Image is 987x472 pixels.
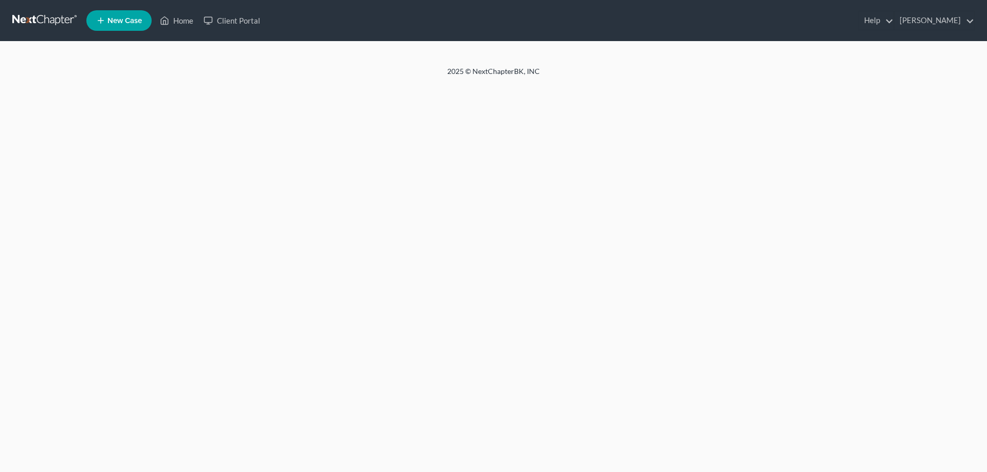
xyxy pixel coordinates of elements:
[200,66,787,85] div: 2025 © NextChapterBK, INC
[859,11,893,30] a: Help
[198,11,265,30] a: Client Portal
[894,11,974,30] a: [PERSON_NAME]
[86,10,152,31] new-legal-case-button: New Case
[155,11,198,30] a: Home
